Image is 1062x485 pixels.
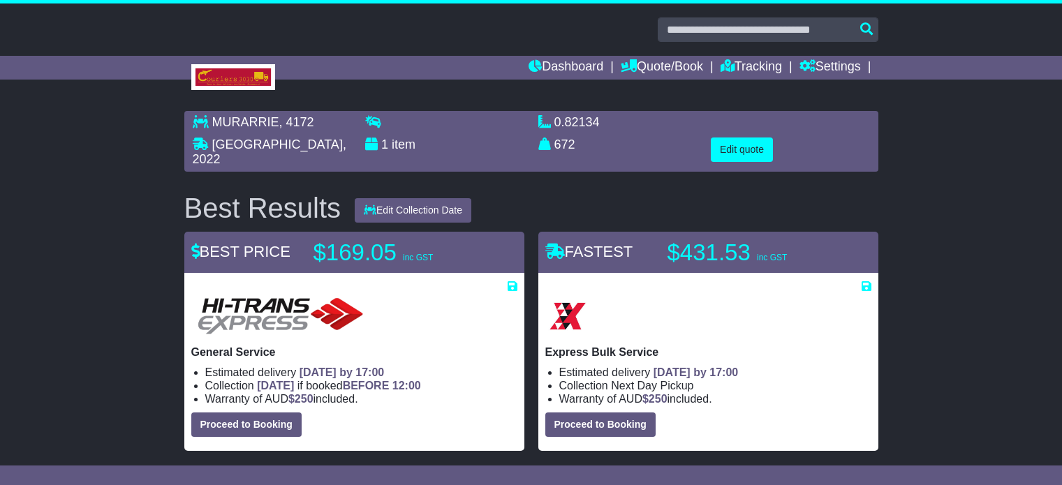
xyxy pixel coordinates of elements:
[559,366,871,379] li: Estimated delivery
[191,412,302,437] button: Proceed to Booking
[721,56,782,80] a: Tracking
[559,392,871,405] li: Warranty of AUD included.
[545,412,656,437] button: Proceed to Booking
[392,380,421,391] span: 12:00
[212,137,343,151] span: [GEOGRAPHIC_DATA]
[545,243,633,260] span: FASTEST
[191,243,290,260] span: BEST PRICE
[205,379,517,392] li: Collection
[554,115,600,129] span: 0.82134
[757,253,787,262] span: inc GST
[257,380,420,391] span: if booked
[668,239,842,267] p: $431.53
[649,393,668,405] span: 250
[529,56,603,80] a: Dashboard
[295,393,314,405] span: 250
[279,115,314,129] span: , 4172
[343,380,390,391] span: BEFORE
[545,345,871,359] p: Express Bulk Service
[621,56,703,80] a: Quote/Book
[559,379,871,392] li: Collection
[177,193,348,223] div: Best Results
[314,239,488,267] p: $169.05
[191,294,370,338] img: HiTrans: General Service
[392,137,415,151] span: item
[212,115,279,129] span: MURARRIE
[355,198,471,223] button: Edit Collection Date
[554,137,575,151] span: 672
[205,392,517,405] li: Warranty of AUD included.
[799,56,861,80] a: Settings
[300,366,385,378] span: [DATE] by 17:00
[611,380,693,391] span: Next Day Pickup
[288,393,314,405] span: $
[711,137,773,162] button: Edit quote
[205,366,517,379] li: Estimated delivery
[642,393,668,405] span: $
[545,294,590,338] img: Border Express: Express Bulk Service
[654,366,739,378] span: [DATE] by 17:00
[257,380,294,391] span: [DATE]
[381,137,388,151] span: 1
[191,345,517,359] p: General Service
[403,253,433,262] span: inc GST
[193,137,346,167] span: , 2022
